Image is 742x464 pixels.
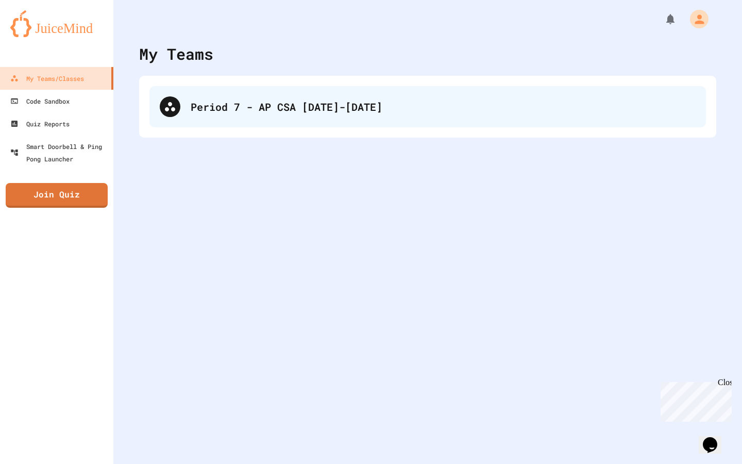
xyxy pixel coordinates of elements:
iframe: chat widget [699,423,732,454]
div: My Teams/Classes [10,72,84,85]
a: Join Quiz [6,183,108,208]
div: My Notifications [645,10,679,28]
div: My Account [679,7,711,31]
div: Period 7 - AP CSA [DATE]-[DATE] [191,99,696,114]
div: Code Sandbox [10,95,70,107]
iframe: chat widget [656,378,732,422]
div: My Teams [139,42,213,65]
div: Chat with us now!Close [4,4,71,65]
div: Period 7 - AP CSA [DATE]-[DATE] [149,86,706,127]
div: Quiz Reports [10,118,70,130]
div: Smart Doorbell & Ping Pong Launcher [10,140,109,165]
img: logo-orange.svg [10,10,103,37]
